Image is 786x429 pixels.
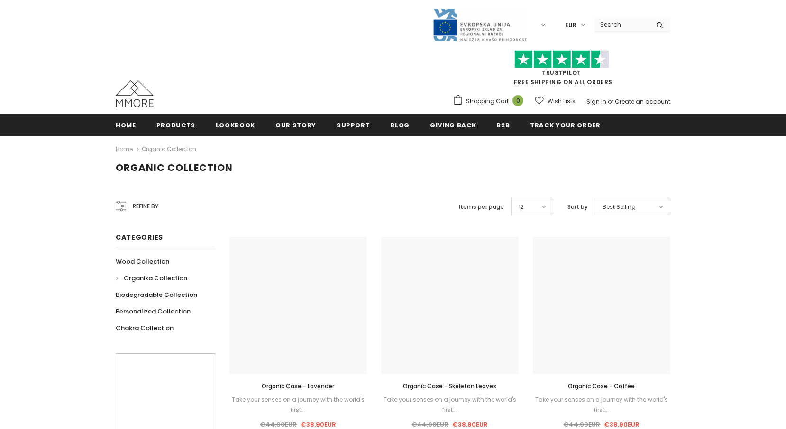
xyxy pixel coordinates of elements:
a: Track your order [530,114,600,135]
span: or [608,98,613,106]
a: Organic Collection [142,145,196,153]
a: Create an account [615,98,670,106]
span: Biodegradable Collection [116,290,197,299]
a: Home [116,143,133,155]
div: Take your senses on a journey with the world's first... [229,394,367,415]
span: support [337,121,370,130]
span: Home [116,121,136,130]
a: Our Story [275,114,316,135]
label: Items per page [459,202,504,212]
span: 0 [512,95,523,106]
a: Giving back [430,114,476,135]
a: Lookbook [216,114,255,135]
a: Trustpilot [542,69,581,77]
span: Categories [116,232,163,242]
span: €38.90EUR [301,420,336,429]
img: MMORE Cases [116,80,154,107]
span: Organic Case - Lavender [262,382,334,390]
input: Search Site [594,18,649,31]
a: Organic Case - Coffee [533,381,670,392]
span: Lookbook [216,121,255,130]
a: Blog [390,114,410,135]
span: Organika Collection [124,274,187,283]
span: Our Story [275,121,316,130]
a: Wood Collection [116,253,169,270]
div: Take your senses on a journey with the world's first... [381,394,519,415]
span: Wood Collection [116,257,169,266]
div: Take your senses on a journey with the world's first... [533,394,670,415]
span: Products [156,121,195,130]
span: Blog [390,121,410,130]
span: €38.90EUR [452,420,488,429]
span: 12 [519,202,524,212]
span: Organic Collection [116,161,233,174]
a: Biodegradable Collection [116,286,197,303]
span: FREE SHIPPING ON ALL ORDERS [453,54,670,86]
a: Personalized Collection [116,303,191,320]
span: Giving back [430,121,476,130]
span: Track your order [530,121,600,130]
span: €44.90EUR [563,420,600,429]
span: Organic Case - Skeleton Leaves [403,382,496,390]
span: €38.90EUR [604,420,640,429]
a: Chakra Collection [116,320,174,336]
span: €44.90EUR [260,420,297,429]
img: Trust Pilot Stars [514,50,609,69]
a: B2B [496,114,510,135]
span: B2B [496,121,510,130]
a: Organic Case - Lavender [229,381,367,392]
a: Javni Razpis [432,20,527,28]
span: Shopping Cart [466,97,509,106]
a: Shopping Cart 0 [453,94,528,108]
label: Sort by [567,202,588,212]
a: Products [156,114,195,135]
img: Javni Razpis [432,8,527,42]
a: Home [116,114,136,135]
span: €44.90EUR [411,420,448,429]
span: Wish Lists [548,97,576,106]
a: Organic Case - Skeleton Leaves [381,381,519,392]
span: Personalized Collection [116,307,191,316]
span: Chakra Collection [116,323,174,332]
a: support [337,114,370,135]
span: Best Selling [603,202,636,212]
span: Refine by [133,201,158,212]
span: Organic Case - Coffee [568,382,635,390]
span: EUR [565,20,576,30]
a: Wish Lists [535,93,576,109]
a: Organika Collection [116,270,187,286]
a: Sign In [586,98,606,106]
